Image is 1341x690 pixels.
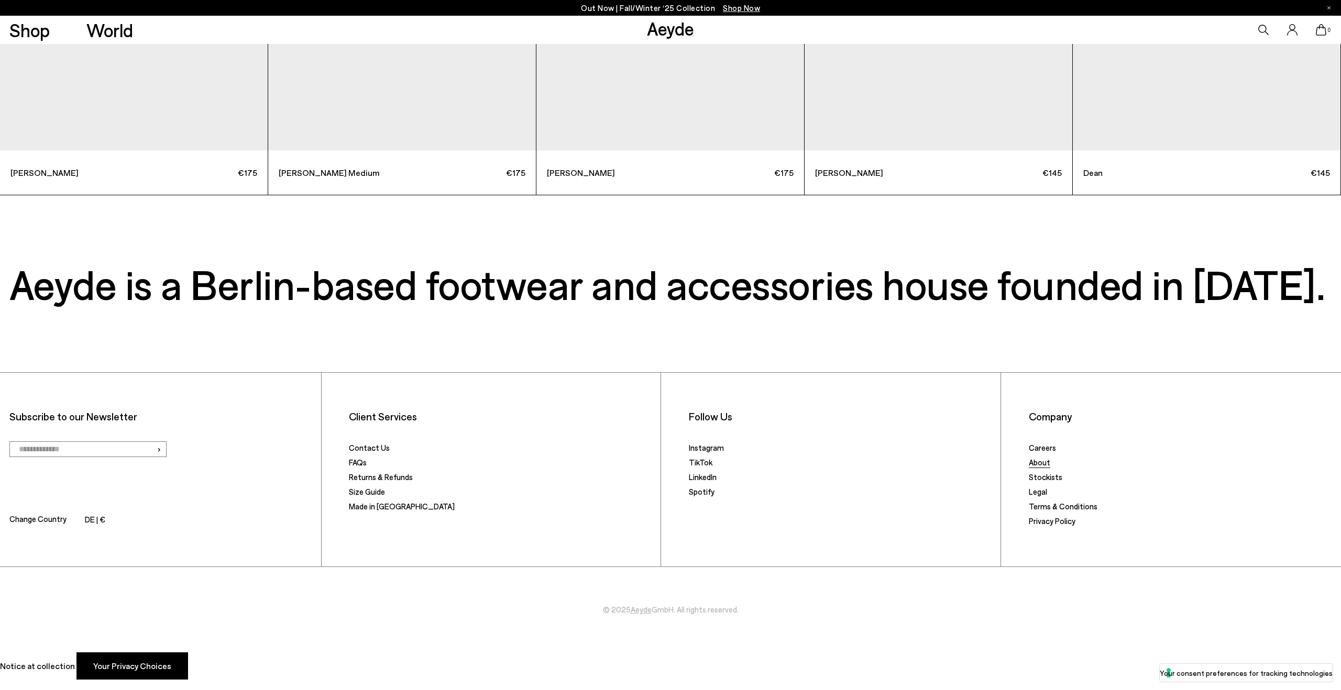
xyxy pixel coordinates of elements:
[1029,502,1097,511] a: Terms & Conditions
[1029,458,1050,467] a: About
[9,270,1332,298] h3: Aeyde is a Berlin-based footwear and accessories house founded in [DATE].
[670,166,794,179] span: €175
[723,3,760,13] span: Navigate to /collections/new-in
[815,166,939,179] span: [PERSON_NAME]
[349,443,390,452] a: Contact Us
[76,652,188,680] button: Your Privacy Choices
[157,441,161,457] span: ›
[689,487,715,496] a: Spotify
[85,513,105,528] li: DE | €
[1160,667,1333,678] label: Your consent preferences for tracking technologies
[689,410,991,423] li: Follow Us
[1029,472,1062,482] a: Stockists
[86,21,133,39] a: World
[689,472,717,482] a: LinkedIn
[9,21,50,39] a: Shop
[689,443,724,452] a: Instagram
[9,513,67,528] span: Change Country
[10,166,134,179] span: [PERSON_NAME]
[1160,664,1333,682] button: Your consent preferences for tracking technologies
[1207,166,1331,179] span: €145
[349,502,455,511] a: Made in [GEOGRAPHIC_DATA]
[1326,27,1332,33] span: 0
[1029,516,1075,526] a: Privacy Policy
[1029,443,1056,452] a: Careers
[9,410,312,423] p: Subscribe to our Newsletter
[349,410,651,423] li: Client Services
[689,458,712,467] a: TikTok
[647,17,694,39] a: Aeyde
[349,487,385,496] a: Size Guide
[631,605,652,614] a: Aeyde
[279,166,402,179] span: [PERSON_NAME] Medium
[1316,24,1326,36] a: 0
[939,166,1062,179] span: €145
[349,472,413,482] a: Returns & Refunds
[349,458,367,467] a: FAQs
[1083,166,1207,179] span: Dean
[547,166,670,179] span: [PERSON_NAME]
[134,166,258,179] span: €175
[402,166,526,179] span: €175
[1029,410,1332,423] li: Company
[581,2,760,15] p: Out Now | Fall/Winter ‘25 Collection
[1029,487,1047,496] a: Legal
